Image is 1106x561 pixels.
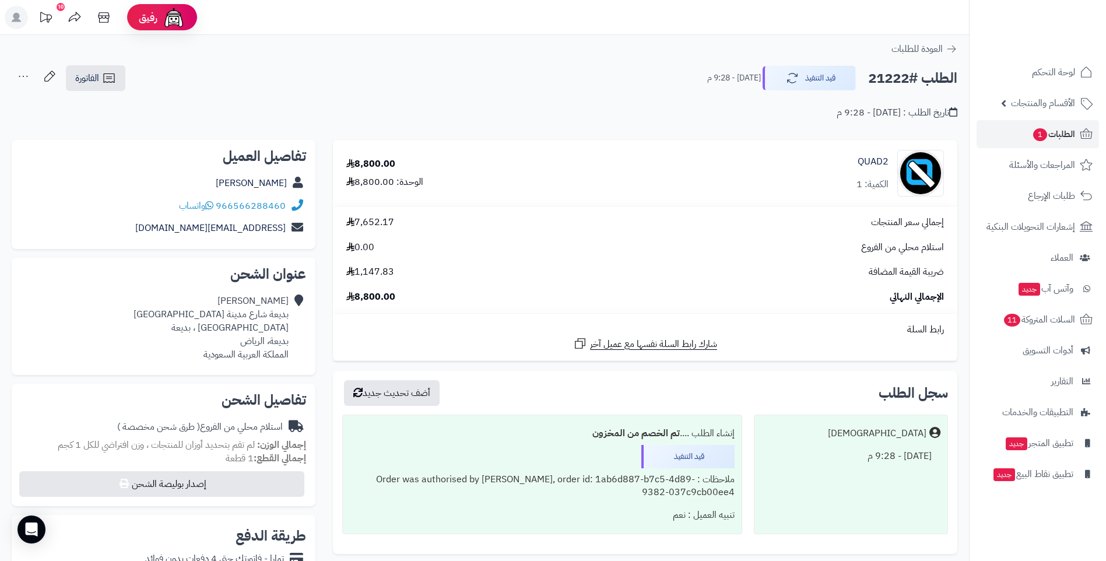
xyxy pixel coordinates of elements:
[1003,311,1075,328] span: السلات المتروكة
[1017,280,1073,297] span: وآتس آب
[869,265,944,279] span: ضريبة القيمة المضافة
[879,386,948,400] h3: سجل الطلب
[216,199,286,213] a: 966566288460
[21,393,306,407] h2: تفاصيل الشحن
[977,182,1099,210] a: طلبات الإرجاع
[977,151,1099,179] a: المراجعات والأسئلة
[986,219,1075,235] span: إشعارات التحويلات البنكية
[75,71,99,85] span: الفاتورة
[139,10,157,24] span: رفيق
[1023,342,1073,359] span: أدوات التسويق
[1011,95,1075,111] span: الأقسام والمنتجات
[226,451,306,465] small: 1 قطعة
[1019,283,1040,296] span: جديد
[236,529,306,543] h2: طريقة الدفع
[1005,435,1073,451] span: تطبيق المتجر
[344,380,440,406] button: أضف تحديث جديد
[858,155,889,169] a: QUAD2
[135,221,286,235] a: [EMAIL_ADDRESS][DOMAIN_NAME]
[117,420,283,434] div: استلام محلي من الفروع
[761,445,940,468] div: [DATE] - 9:28 م
[216,176,287,190] a: [PERSON_NAME]
[346,290,395,304] span: 8,800.00
[117,420,200,434] span: ( طرق شحن مخصصة )
[346,176,423,189] div: الوحدة: 8,800.00
[179,199,213,213] a: واتساب
[346,265,394,279] span: 1,147.83
[21,267,306,281] h2: عنوان الشحن
[590,338,717,351] span: شارك رابط السلة نفسها مع عميل آخر
[338,323,953,336] div: رابط السلة
[162,6,185,29] img: ai-face.png
[977,398,1099,426] a: التطبيقات والخدمات
[763,66,856,90] button: قيد التنفيذ
[977,244,1099,272] a: العملاء
[1002,404,1073,420] span: التطبيقات والخدمات
[346,216,394,229] span: 7,652.17
[134,294,289,361] div: [PERSON_NAME] بديعة شارع مدينة [GEOGRAPHIC_DATA] [GEOGRAPHIC_DATA] ، بديعة بديعة، الرياض المملكة ...
[19,471,304,497] button: إصدار بوليصة الشحن
[641,445,735,468] div: قيد التنفيذ
[992,466,1073,482] span: تطبيق نقاط البيع
[1032,64,1075,80] span: لوحة التحكم
[993,468,1015,481] span: جديد
[868,66,957,90] h2: الطلب #21222
[977,460,1099,488] a: تطبيق نقاط البيعجديد
[1033,128,1047,141] span: 1
[1006,437,1027,450] span: جديد
[66,65,125,91] a: الفاتورة
[977,306,1099,334] a: السلات المتروكة11
[837,106,957,120] div: تاريخ الطلب : [DATE] - 9:28 م
[350,468,735,504] div: ملاحظات : Order was authorised by [PERSON_NAME], order id: 1ab6d887-b7c5-4d89-9382-037c9cb00ee4
[1004,314,1020,327] span: 11
[890,290,944,304] span: الإجمالي النهائي
[977,275,1099,303] a: وآتس آبجديد
[1051,250,1073,266] span: العملاء
[573,336,717,351] a: شارك رابط السلة نفسها مع عميل آخر
[977,58,1099,86] a: لوحة التحكم
[856,178,889,191] div: الكمية: 1
[861,241,944,254] span: استلام محلي من الفروع
[977,367,1099,395] a: التقارير
[977,120,1099,148] a: الطلبات1
[31,6,60,32] a: تحديثات المنصة
[1009,157,1075,173] span: المراجعات والأسئلة
[17,516,45,544] div: Open Intercom Messenger
[346,241,374,254] span: 0.00
[254,451,306,465] strong: إجمالي القطع:
[350,504,735,527] div: تنبيه العميل : نعم
[891,42,957,56] a: العودة للطلبات
[21,149,306,163] h2: تفاصيل العميل
[346,157,395,171] div: 8,800.00
[1028,188,1075,204] span: طلبات الإرجاع
[257,438,306,452] strong: إجمالي الوزن:
[871,216,944,229] span: إجمالي سعر المنتجات
[707,72,761,84] small: [DATE] - 9:28 م
[57,3,65,11] div: 10
[592,426,680,440] b: تم الخصم من المخزون
[1051,373,1073,390] span: التقارير
[898,150,943,197] img: no_image-90x90.png
[1032,126,1075,142] span: الطلبات
[977,336,1099,364] a: أدوات التسويق
[977,429,1099,457] a: تطبيق المتجرجديد
[977,213,1099,241] a: إشعارات التحويلات البنكية
[58,438,255,452] span: لم تقم بتحديد أوزان للمنتجات ، وزن افتراضي للكل 1 كجم
[891,42,943,56] span: العودة للطلبات
[350,422,735,445] div: إنشاء الطلب ....
[1027,33,1095,57] img: logo-2.png
[828,427,926,440] div: [DEMOGRAPHIC_DATA]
